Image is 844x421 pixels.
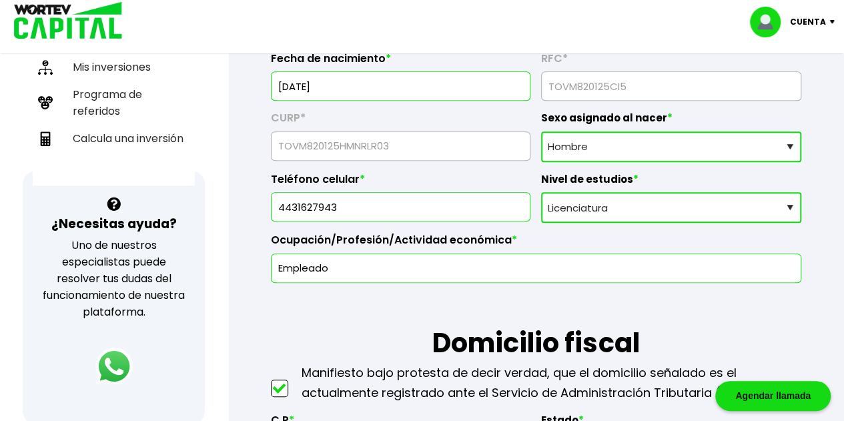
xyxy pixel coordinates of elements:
[51,214,177,234] h3: ¿Necesitas ayuda?
[38,131,53,146] img: calculadora-icon.17d418c4.svg
[547,72,795,100] input: 13 caracteres
[790,12,826,32] p: Cuenta
[40,237,187,320] p: Uno de nuestros especialistas puede resolver tus dudas del funcionamiento de nuestra plataforma.
[277,193,525,221] input: 10 dígitos
[826,20,844,24] img: icon-down
[541,52,801,72] label: RFC
[750,7,790,37] img: profile-image
[541,111,801,131] label: Sexo asignado al nacer
[271,173,531,193] label: Teléfono celular
[271,283,801,363] h1: Domicilio fiscal
[271,52,531,72] label: Fecha de nacimiento
[277,132,525,160] input: 18 caracteres
[302,363,801,403] p: Manifiesto bajo protesta de decir verdad, que el domicilio señalado es el actualmente registrado ...
[33,125,195,152] a: Calcula una inversión
[38,95,53,110] img: recomiendanos-icon.9b8e9327.svg
[95,348,133,385] img: logos_whatsapp-icon.242b2217.svg
[271,111,531,131] label: CURP
[277,72,525,100] input: DD/MM/AAAA
[541,173,801,193] label: Nivel de estudios
[33,53,195,81] a: Mis inversiones
[33,81,195,125] a: Programa de referidos
[38,60,53,75] img: inversiones-icon.6695dc30.svg
[715,381,831,411] div: Agendar llamada
[271,234,801,254] label: Ocupación/Profesión/Actividad económica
